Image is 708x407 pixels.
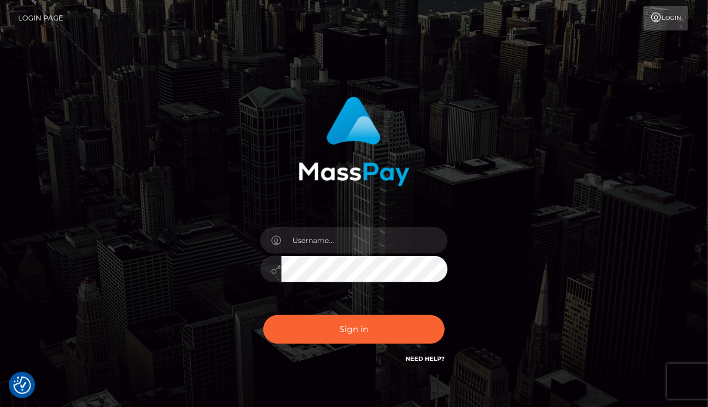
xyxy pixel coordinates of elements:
img: MassPay Login [298,97,410,186]
a: Need Help? [405,355,445,362]
button: Sign in [263,315,445,344]
input: Username... [281,227,448,254]
button: Consent Preferences [13,377,31,394]
a: Login [644,6,688,30]
img: Revisit consent button [13,377,31,394]
a: Login Page [18,6,63,30]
